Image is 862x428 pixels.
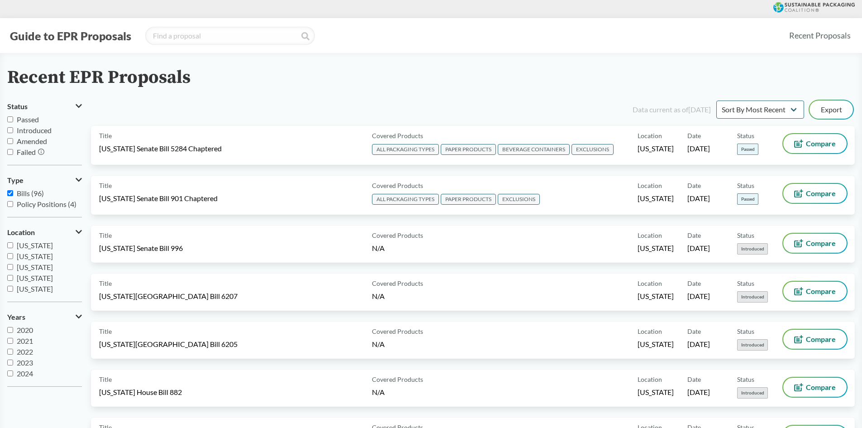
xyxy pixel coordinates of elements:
span: EXCLUSIONS [498,194,540,205]
span: Compare [806,240,836,247]
span: 2020 [17,326,33,334]
span: 2022 [17,347,33,356]
span: [DATE] [687,387,710,397]
button: Status [7,99,82,114]
input: 2020 [7,327,13,333]
span: BEVERAGE CONTAINERS [498,144,570,155]
span: Title [99,181,112,190]
input: [US_STATE] [7,242,13,248]
span: Covered Products [372,181,423,190]
span: Date [687,231,701,240]
span: Introduced [737,291,768,303]
span: [US_STATE][GEOGRAPHIC_DATA] Bill 6205 [99,339,238,349]
span: Covered Products [372,231,423,240]
button: Compare [783,234,847,253]
span: [US_STATE] [17,252,53,260]
span: [US_STATE] Senate Bill 996 [99,243,183,253]
span: Introduced [737,243,768,255]
span: [US_STATE] [17,241,53,250]
span: [US_STATE][GEOGRAPHIC_DATA] Bill 6207 [99,291,238,301]
input: [US_STATE] [7,253,13,259]
span: Status [737,375,754,384]
span: Location [638,131,662,140]
button: Type [7,173,82,188]
span: Location [638,375,662,384]
span: [US_STATE] [638,339,674,349]
button: Compare [783,184,847,203]
span: [US_STATE] Senate Bill 901 Chaptered [99,193,218,203]
button: Compare [783,134,847,153]
span: Status [7,102,28,111]
span: Date [687,181,701,190]
span: ALL PACKAGING TYPES [372,144,439,155]
span: 2024 [17,369,33,378]
span: 2023 [17,358,33,367]
span: Date [687,375,701,384]
span: [US_STATE] House Bill 882 [99,387,182,397]
span: Compare [806,288,836,295]
button: Export [810,101,853,119]
span: Date [687,327,701,336]
span: Covered Products [372,131,423,140]
span: [DATE] [687,193,710,203]
span: Status [737,231,754,240]
button: Compare [783,378,847,397]
input: 2024 [7,370,13,376]
span: Title [99,231,112,240]
button: Guide to EPR Proposals [7,29,134,43]
a: Recent Proposals [785,25,855,46]
span: Bills (96) [17,189,44,197]
span: [DATE] [687,144,710,154]
span: N/A [372,292,385,300]
button: Compare [783,330,847,349]
span: Location [638,279,662,288]
span: Location [7,228,35,236]
button: Location [7,225,82,240]
input: 2021 [7,338,13,344]
span: Title [99,279,112,288]
input: [US_STATE] [7,286,13,292]
input: 2023 [7,360,13,365]
input: [US_STATE] [7,275,13,281]
span: N/A [372,388,385,396]
input: [US_STATE] [7,264,13,270]
span: Passed [17,115,39,124]
span: ALL PACKAGING TYPES [372,194,439,205]
span: Location [638,327,662,336]
input: Policy Positions (4) [7,201,13,207]
button: Years [7,309,82,325]
input: Failed [7,149,13,155]
span: Status [737,131,754,140]
span: Type [7,176,24,184]
span: Introduced [17,126,52,135]
span: Compare [806,336,836,343]
span: Date [687,279,701,288]
span: Date [687,131,701,140]
span: [US_STATE] [638,291,674,301]
h2: Recent EPR Proposals [7,67,190,88]
span: PAPER PRODUCTS [441,144,496,155]
button: Compare [783,282,847,301]
span: Covered Products [372,279,423,288]
span: Introduced [737,339,768,351]
span: [US_STATE] [17,284,53,293]
span: Location [638,231,662,240]
div: Data current as of [DATE] [633,104,711,115]
span: Title [99,375,112,384]
span: Compare [806,140,836,147]
span: N/A [372,340,385,348]
span: Status [737,327,754,336]
span: PAPER PRODUCTS [441,194,496,205]
span: [US_STATE] [17,274,53,282]
span: Covered Products [372,327,423,336]
span: Compare [806,190,836,197]
span: [US_STATE] [638,193,674,203]
span: Status [737,181,754,190]
span: Introduced [737,387,768,399]
input: Passed [7,116,13,122]
input: 2022 [7,349,13,355]
span: Amended [17,137,47,145]
span: Status [737,279,754,288]
span: [US_STATE] [638,243,674,253]
span: Location [638,181,662,190]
